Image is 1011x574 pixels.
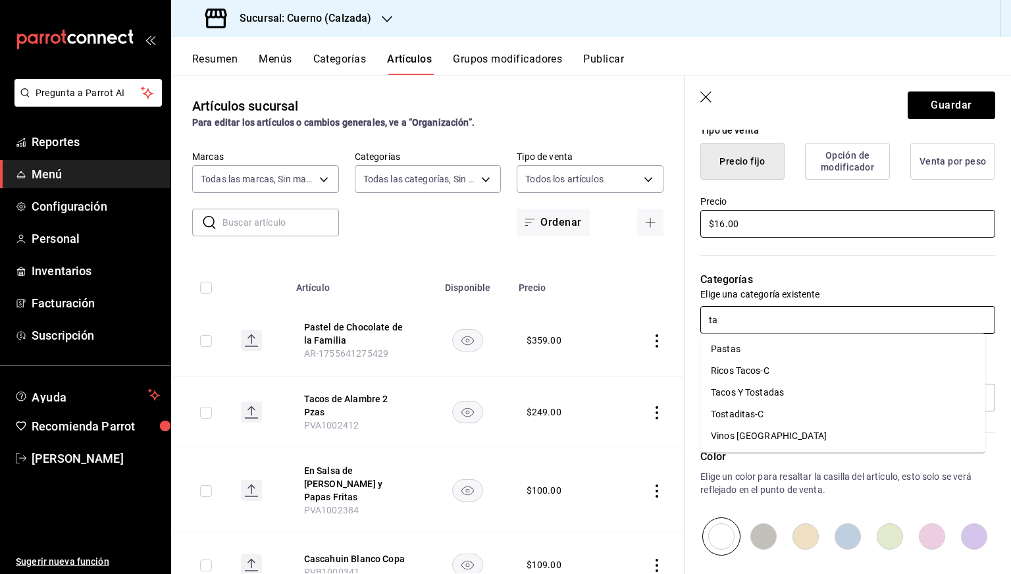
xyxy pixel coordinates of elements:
span: [PERSON_NAME] [32,450,160,467]
button: edit-product-location [304,552,409,565]
span: Suscripción [32,326,160,344]
input: $0.00 [700,210,995,238]
label: Precio [700,197,995,206]
button: Pregunta a Parrot AI [14,79,162,107]
span: Personal [32,230,160,248]
label: Categorías [355,152,502,161]
li: Tostaditas-C [700,404,985,425]
button: Categorías [313,53,367,75]
div: $ 249.00 [527,405,561,419]
li: Vinos [GEOGRAPHIC_DATA] [700,425,985,447]
button: edit-product-location [304,392,409,419]
button: Ordenar [517,209,589,236]
button: Opción de modificador [805,143,890,180]
th: Precio [511,263,616,305]
input: Elige una categoría existente [700,306,995,334]
li: Ricos Tacos-C [700,360,985,382]
button: Precio fijo [700,143,785,180]
label: Tipo de venta [517,152,663,161]
button: actions [650,334,663,348]
h3: Sucursal: Cuerno (Calzada) [229,11,371,26]
input: Buscar artículo [222,209,339,236]
div: Tipo de venta [700,124,995,138]
span: Configuración [32,197,160,215]
th: Artículo [288,263,425,305]
span: AR-1755641275429 [304,348,388,359]
div: $ 100.00 [527,484,561,497]
button: Grupos modificadores [453,53,562,75]
span: Pregunta a Parrot AI [36,86,142,100]
th: Disponible [425,263,511,305]
li: Tacos Y Tostadas [700,382,985,404]
button: Guardar [908,91,995,119]
button: availability-product [452,329,483,352]
span: Facturación [32,294,160,312]
a: Pregunta a Parrot AI [9,95,162,109]
span: Todas las categorías, Sin categoría [363,172,477,186]
div: Artículos sucursal [192,96,298,116]
button: Resumen [192,53,238,75]
button: actions [650,559,663,572]
button: edit-product-location [304,321,409,347]
span: Reportes [32,133,160,151]
button: actions [650,484,663,498]
span: Inventarios [32,262,160,280]
span: PVA1002412 [304,420,359,430]
button: Publicar [583,53,624,75]
span: Ayuda [32,387,143,403]
button: open_drawer_menu [145,34,155,45]
span: Sugerir nueva función [16,555,160,569]
li: Pastas [700,338,985,360]
div: navigation tabs [192,53,1011,75]
div: $ 359.00 [527,334,561,347]
button: Menús [259,53,292,75]
span: Recomienda Parrot [32,417,160,435]
button: Venta por peso [910,143,995,180]
p: Color [700,449,995,465]
label: Marcas [192,152,339,161]
button: edit-product-location [304,464,409,504]
span: Todas las marcas, Sin marca [201,172,315,186]
strong: Para editar los artículos o cambios generales, ve a “Organización”. [192,117,475,128]
button: Artículos [387,53,432,75]
span: PVA1002384 [304,505,359,515]
button: availability-product [452,479,483,502]
span: Todos los artículos [525,172,604,186]
p: Categorías [700,272,995,288]
button: actions [650,406,663,419]
span: Menú [32,165,160,183]
button: availability-product [452,401,483,423]
div: $ 109.00 [527,558,561,571]
p: Elige un color para resaltar la casilla del artículo, esto solo se verá reflejado en el punto de ... [700,470,995,496]
p: Elige una categoría existente [700,288,995,301]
